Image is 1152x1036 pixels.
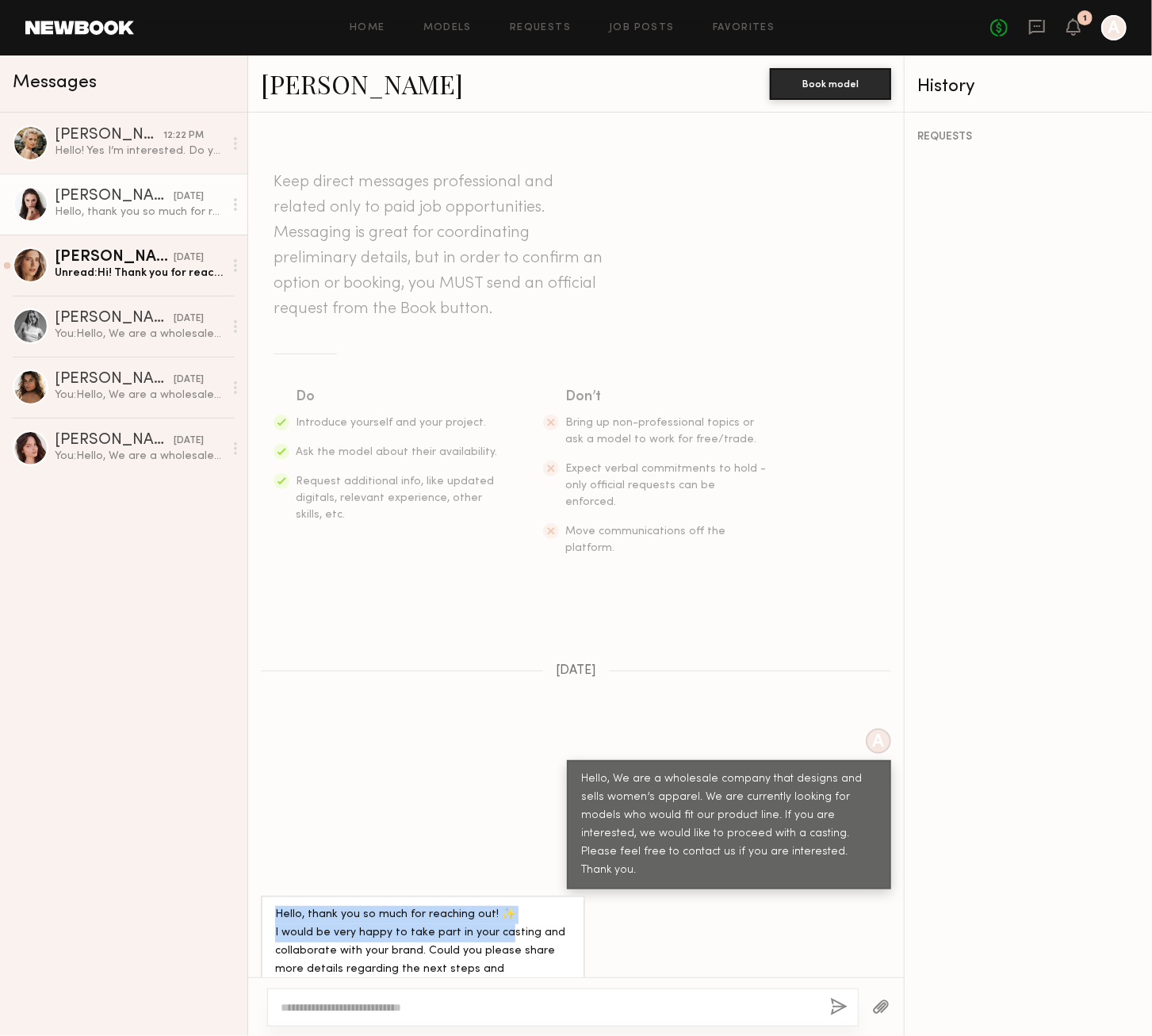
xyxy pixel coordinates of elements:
[261,67,463,101] a: [PERSON_NAME]
[174,250,204,266] div: [DATE]
[55,433,174,449] div: [PERSON_NAME]
[174,373,204,388] div: [DATE]
[296,476,494,520] span: Request additional info, like updated digitals, relevant experience, other skills, etc.
[55,143,224,159] div: Hello! Yes I’m interested. Do you have any further details? I’ll be away for the next few weeks, ...
[917,132,1139,143] div: REQUESTS
[275,906,571,997] div: Hello, thank you so much for reaching out! ✨ I would be very happy to take part in your casting a...
[296,386,499,408] div: Do
[917,78,1139,96] div: History
[55,311,174,327] div: [PERSON_NAME]
[55,449,224,464] div: You: Hello, We are a wholesale company that designs and sells women’s apparel. We are currently l...
[174,434,204,449] div: [DATE]
[55,327,224,342] div: You: Hello, We are a wholesale company that designs and sells women’s apparel. We are currently l...
[423,23,472,33] a: Models
[1101,15,1127,40] a: A
[174,189,204,205] div: [DATE]
[55,250,174,266] div: [PERSON_NAME]
[163,128,204,143] div: 12:22 PM
[274,170,607,322] header: Keep direct messages professional and related only to paid job opportunities. Messaging is great ...
[565,386,768,408] div: Don’t
[609,23,675,33] a: Job Posts
[556,664,596,678] span: [DATE]
[350,23,385,33] a: Home
[13,74,97,92] span: Messages
[55,205,224,220] div: Hello, thank you so much for reaching out! ✨ I would be very happy to take part in your casting a...
[55,372,174,388] div: [PERSON_NAME]
[770,68,891,100] button: Book model
[510,23,571,33] a: Requests
[565,464,766,507] span: Expect verbal commitments to hold - only official requests can be enforced.
[55,128,163,143] div: [PERSON_NAME]
[713,23,775,33] a: Favorites
[770,76,891,90] a: Book model
[296,447,497,457] span: Ask the model about their availability.
[581,770,877,880] div: Hello, We are a wholesale company that designs and sells women’s apparel. We are currently lookin...
[55,189,174,205] div: [PERSON_NAME]
[55,266,224,281] div: Unread: Hi! Thank you for reaching out! I’d love the opportunity to work together so let me know ...
[565,418,756,445] span: Bring up non-professional topics or ask a model to work for free/trade.
[55,388,224,403] div: You: Hello, We are a wholesale company that designs and sells women’s apparel. We are currently l...
[296,418,486,428] span: Introduce yourself and your project.
[565,526,725,553] span: Move communications off the platform.
[1083,14,1087,23] div: 1
[174,312,204,327] div: [DATE]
